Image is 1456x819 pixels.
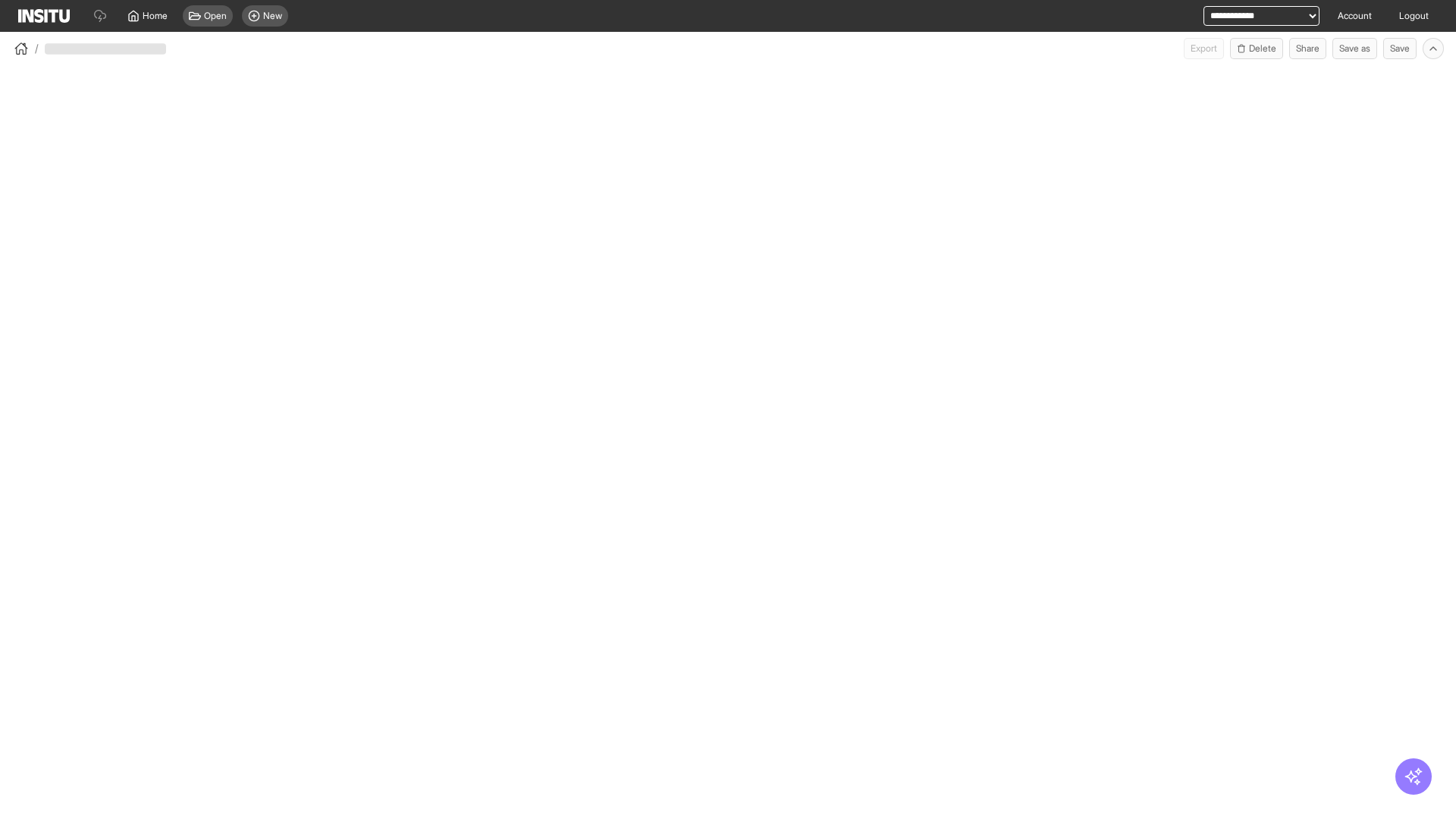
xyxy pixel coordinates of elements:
[18,9,70,23] img: Logo
[35,41,39,56] span: /
[204,10,227,22] span: Open
[1184,38,1224,59] button: Export
[12,39,39,58] button: /
[1332,38,1377,59] button: Save as
[1289,38,1326,59] button: Share
[1184,38,1224,59] span: Can currently only export from Insights reports.
[1230,38,1283,59] button: Delete
[143,10,168,22] span: Home
[263,10,282,22] span: New
[1383,38,1417,59] button: Save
